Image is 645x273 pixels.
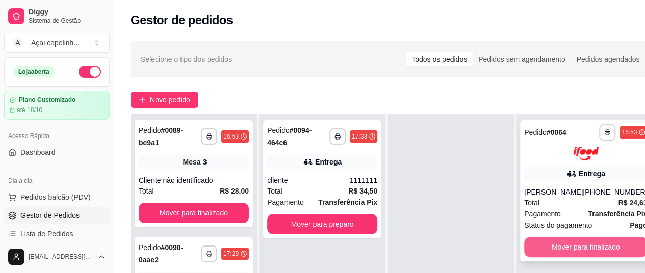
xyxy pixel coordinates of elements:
span: Gestor de Pedidos [20,210,80,221]
button: [EMAIL_ADDRESS][DOMAIN_NAME] [4,244,110,269]
span: Pedido [267,126,290,134]
span: Selecione o tipo dos pedidos [141,53,232,65]
strong: # 0089-be9a1 [139,126,183,147]
button: Pedidos balcão (PDV) [4,189,110,205]
a: Dashboard [4,144,110,160]
button: Novo pedido [131,92,198,108]
strong: # 0094-464c6 [267,126,312,147]
div: Açai capelinh ... [31,38,80,48]
a: DiggySistema de Gestão [4,4,110,29]
div: Entrega [579,169,605,179]
div: Acesso Rápido [4,128,110,144]
span: Dashboard [20,147,56,157]
div: 16:53 [622,128,637,137]
span: Total [139,185,154,197]
article: até 18/10 [17,106,42,114]
h2: Gestor de pedidos [131,12,233,29]
a: Plano Customizadoaté 18/10 [4,91,110,120]
strong: # 0090-0aae2 [139,243,183,264]
span: Total [524,197,539,208]
span: Pedido [524,128,547,137]
span: Sistema de Gestão [29,17,106,25]
div: 1111111 [349,175,377,185]
div: 16:53 [223,132,239,141]
strong: R$ 34,50 [348,187,377,195]
span: Diggy [29,8,106,17]
button: Alterar Status [79,66,101,78]
strong: R$ 28,00 [220,187,249,195]
article: Plano Customizado [19,96,75,104]
div: [PERSON_NAME] [524,187,583,197]
div: Loja aberta [13,66,55,77]
span: Novo pedido [150,94,190,105]
a: Lista de Pedidos [4,226,110,242]
div: 3 [203,157,207,167]
span: Pedido [139,243,161,252]
div: 17:33 [352,132,367,141]
div: Dia a dia [4,173,110,189]
div: Pedidos agendados [571,52,645,66]
span: Status do pagamento [524,220,592,231]
span: [EMAIL_ADDRESS][DOMAIN_NAME] [29,253,93,261]
div: Todos os pedidos [406,52,473,66]
span: A [13,38,23,48]
span: Pedido [139,126,161,134]
strong: # 0064 [547,128,566,137]
span: plus [139,96,146,103]
div: Entrega [315,157,342,167]
strong: Transferência Pix [318,198,377,206]
span: Lista de Pedidos [20,229,73,239]
span: Pedidos balcão (PDV) [20,192,91,202]
button: Mover para preparo [267,214,377,234]
button: Mover para finalizado [139,203,249,223]
button: Select a team [4,33,110,53]
span: Pagamento [524,208,561,220]
span: Mesa [183,157,201,167]
div: 17:29 [223,250,239,258]
span: Pagamento [267,197,304,208]
div: Pedidos sem agendamento [473,52,571,66]
span: Total [267,185,282,197]
div: cliente [267,175,349,185]
img: ifood [573,147,599,160]
div: Cliente não identificado [139,175,249,185]
a: Gestor de Pedidos [4,207,110,224]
